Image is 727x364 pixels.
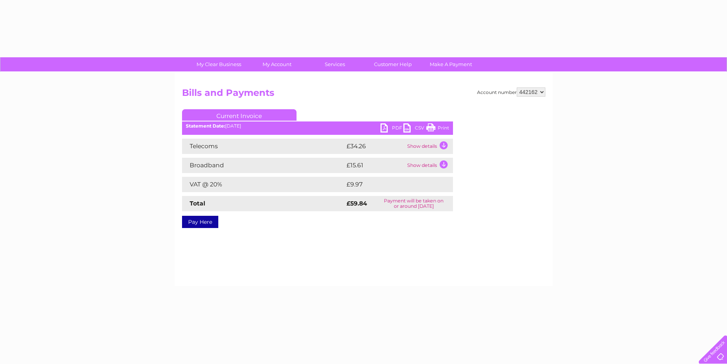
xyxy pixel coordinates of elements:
td: Show details [405,158,453,173]
td: Payment will be taken on or around [DATE] [375,196,453,211]
a: Print [426,123,449,134]
a: Customer Help [361,57,424,71]
strong: £59.84 [347,200,367,207]
a: Services [303,57,366,71]
div: [DATE] [182,123,453,129]
td: VAT @ 20% [182,177,345,192]
td: Broadband [182,158,345,173]
td: Telecoms [182,139,345,154]
div: Account number [477,87,545,97]
td: £34.26 [345,139,405,154]
a: Make A Payment [419,57,482,71]
td: £9.97 [345,177,435,192]
a: My Account [245,57,308,71]
h2: Bills and Payments [182,87,545,102]
a: PDF [380,123,403,134]
td: £15.61 [345,158,405,173]
a: Pay Here [182,216,218,228]
td: Show details [405,139,453,154]
strong: Total [190,200,205,207]
a: My Clear Business [187,57,250,71]
a: Current Invoice [182,109,297,121]
a: CSV [403,123,426,134]
b: Statement Date: [186,123,225,129]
